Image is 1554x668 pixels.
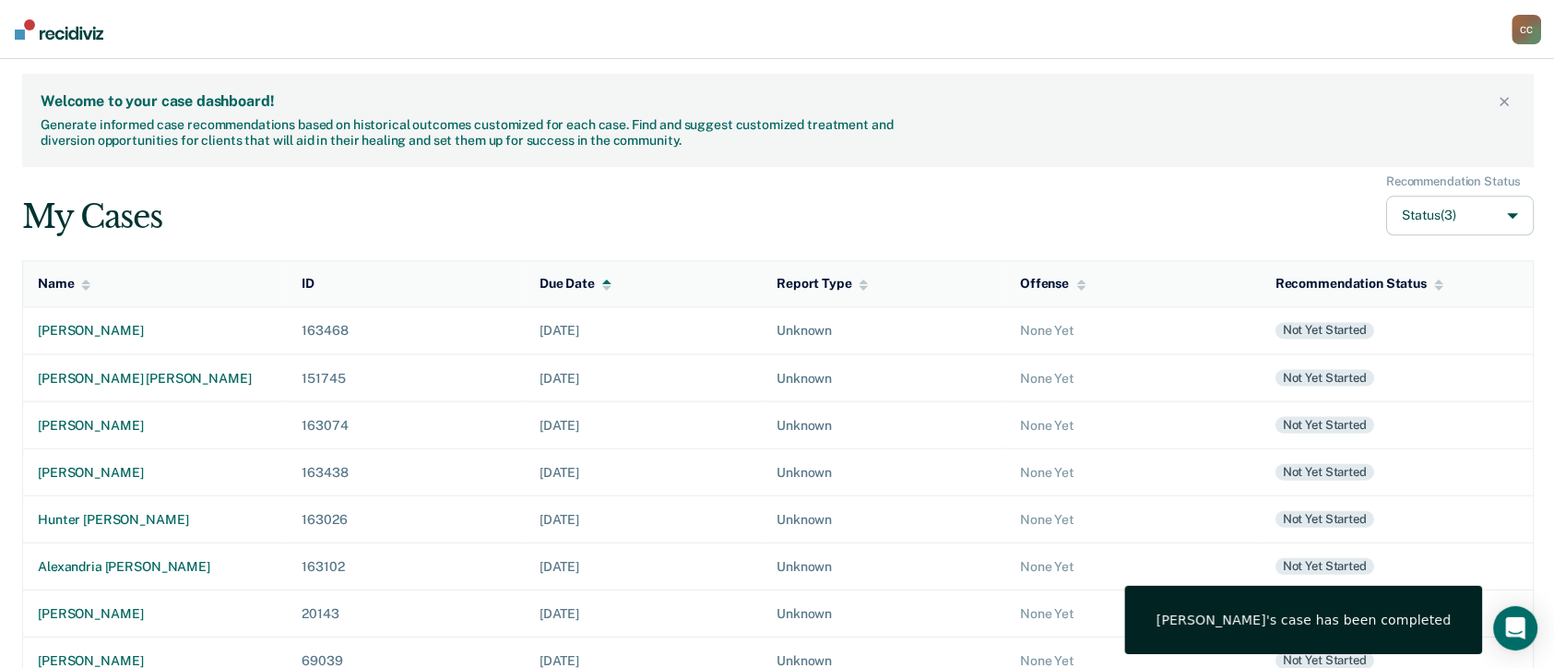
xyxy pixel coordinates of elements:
div: None Yet [1019,605,1244,621]
td: Unknown [761,447,1004,495]
div: None Yet [1019,558,1244,574]
td: [DATE] [524,353,761,400]
td: 163074 [287,400,524,447]
td: 151745 [287,353,524,400]
div: [PERSON_NAME] [38,323,272,339]
div: Not yet started [1274,416,1372,433]
div: Not yet started [1274,463,1372,480]
div: Due Date [539,276,611,292]
div: [PERSON_NAME] [38,417,272,433]
td: [DATE] [524,495,761,542]
div: Welcome to your case dashboard! [41,92,1491,110]
div: Name [38,276,90,292]
span: [PERSON_NAME] 's case has been completed [1155,611,1449,627]
div: Report Type [776,276,867,292]
div: None Yet [1019,323,1244,339]
td: 163468 [287,306,524,353]
button: Status(3) [1384,196,1532,235]
div: [PERSON_NAME] [PERSON_NAME] [38,370,272,386]
div: C C [1510,15,1539,44]
td: Unknown [761,542,1004,589]
div: My Cases [22,198,161,236]
div: None Yet [1019,464,1244,480]
td: [DATE] [524,306,761,353]
td: [DATE] [524,542,761,589]
td: [DATE] [524,447,761,495]
td: 163026 [287,495,524,542]
td: Unknown [761,306,1004,353]
td: Unknown [761,353,1004,400]
button: CC [1510,15,1539,44]
div: [PERSON_NAME] [38,605,272,621]
div: Not yet started [1274,369,1372,386]
div: None Yet [1019,417,1244,433]
div: [PERSON_NAME] [38,652,272,668]
div: Recommendation Status [1274,276,1441,292]
div: Not yet started [1274,322,1372,339]
div: None Yet [1019,511,1244,527]
td: Unknown [761,589,1004,636]
div: Generate informed case recommendations based on historical outcomes customized for each case. Fin... [41,117,897,149]
div: None Yet [1019,370,1244,386]
td: Unknown [761,400,1004,447]
td: [DATE] [524,589,761,636]
div: hunter [PERSON_NAME] [38,511,272,527]
div: ID [302,276,314,292]
div: Not yet started [1274,557,1372,574]
td: [DATE] [524,400,761,447]
div: Not yet started [1274,651,1372,668]
div: Open Intercom Messenger [1491,605,1536,650]
td: 163438 [287,447,524,495]
td: Unknown [761,495,1004,542]
img: Recidiviz [15,19,103,40]
div: Offense [1019,276,1085,292]
td: 20143 [287,589,524,636]
td: 163102 [287,542,524,589]
div: None Yet [1019,652,1244,668]
div: [PERSON_NAME] [38,464,272,480]
div: Not yet started [1274,510,1372,527]
div: Recommendation Status [1384,174,1519,189]
div: alexandria [PERSON_NAME] [38,558,272,574]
